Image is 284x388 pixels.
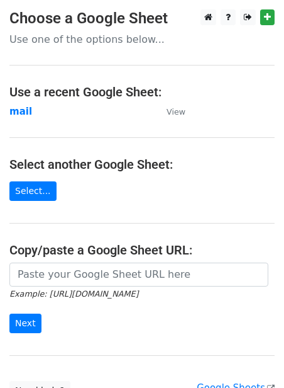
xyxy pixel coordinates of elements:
a: mail [9,106,32,117]
h4: Use a recent Google Sheet: [9,84,275,100]
small: Example: [URL][DOMAIN_NAME] [9,289,138,299]
p: Use one of the options below... [9,33,275,46]
small: View [167,107,185,117]
input: Paste your Google Sheet URL here [9,263,268,287]
h4: Select another Google Sheet: [9,157,275,172]
h4: Copy/paste a Google Sheet URL: [9,243,275,258]
input: Next [9,314,41,333]
h3: Choose a Google Sheet [9,9,275,28]
a: View [154,106,185,117]
a: Select... [9,181,57,201]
